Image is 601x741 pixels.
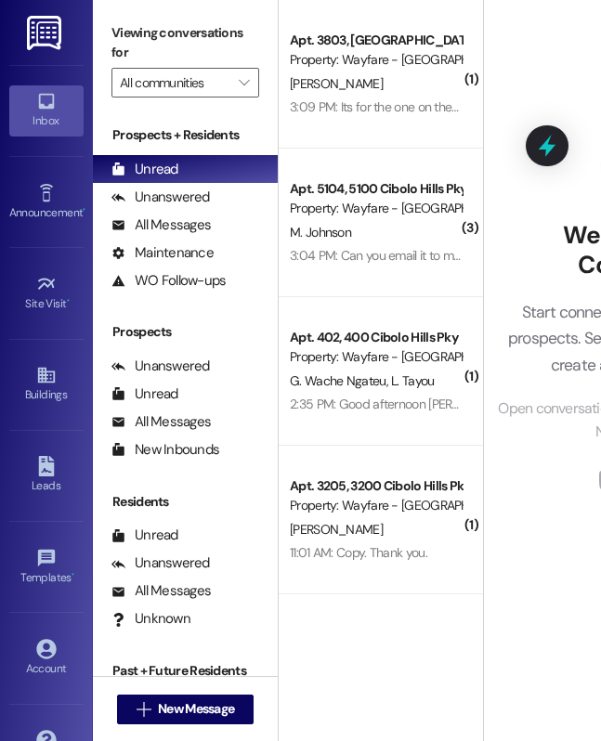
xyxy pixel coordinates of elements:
a: Leads [9,450,84,500]
span: G. Wache Ngateu [290,372,391,389]
div: Apt. 3803, [GEOGRAPHIC_DATA] [290,31,462,50]
a: Site Visit • [9,268,84,318]
div: Apt. 5104, 5100 Cibolo Hills Pky [290,179,462,199]
div: 3:04 PM: Can you email it to me so I can send it to him [290,247,581,264]
div: New Inbounds [111,440,219,460]
div: WO Follow-ups [111,271,226,291]
input: All communities [120,68,229,97]
div: All Messages [111,581,211,601]
div: Unanswered [111,553,210,573]
button: New Message [117,695,255,724]
a: Inbox [9,85,84,136]
span: • [67,294,70,307]
div: Maintenance [111,243,214,263]
span: New Message [158,699,234,719]
span: L. Tayou [391,372,434,389]
div: Apt. 402, 400 Cibolo Hills Pky [290,328,462,347]
span: • [72,568,74,581]
a: Buildings [9,359,84,409]
a: Account [9,633,84,683]
img: ResiDesk Logo [27,16,65,50]
div: Unanswered [111,357,210,376]
div: Unread [111,384,178,404]
span: • [83,203,85,216]
div: Property: Wayfare - [GEOGRAPHIC_DATA] [290,496,462,515]
div: Property: Wayfare - [GEOGRAPHIC_DATA] [290,199,462,218]
a: Templates • [9,542,84,592]
div: 3:09 PM: Its for the one on the lease. We only rvd 2 [290,98,563,115]
div: Prospects [93,322,278,342]
span: [PERSON_NAME] [290,75,383,92]
div: Residents [93,492,278,512]
label: Viewing conversations for [111,19,259,68]
div: Past + Future Residents [93,661,278,681]
div: All Messages [111,412,211,432]
div: Apt. 3205, 3200 Cibolo Hills Pky [290,476,462,496]
div: All Messages [111,215,211,235]
i:  [137,702,150,717]
div: 11:01 AM: Copy. Thank you. [290,544,427,561]
div: Unread [111,526,178,545]
span: M. Johnson [290,224,351,240]
div: Unanswered [111,188,210,207]
div: Unread [111,160,178,179]
div: Unknown [111,609,190,629]
div: Property: Wayfare - [GEOGRAPHIC_DATA] [290,50,462,70]
i:  [239,75,249,90]
div: Property: Wayfare - [GEOGRAPHIC_DATA] [290,347,462,367]
div: Prospects + Residents [93,125,278,145]
span: [PERSON_NAME] [290,521,383,538]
